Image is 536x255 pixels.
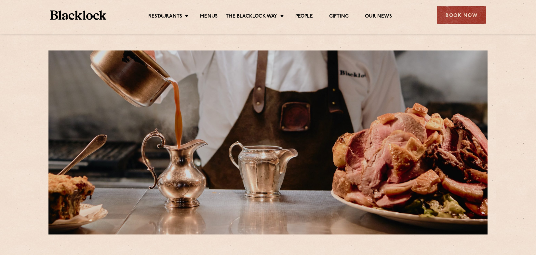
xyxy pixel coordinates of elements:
[226,13,277,21] a: The Blacklock Way
[295,13,313,21] a: People
[329,13,349,21] a: Gifting
[50,10,106,20] img: BL_Textured_Logo-footer-cropped.svg
[200,13,218,21] a: Menus
[437,6,486,24] div: Book Now
[148,13,182,21] a: Restaurants
[365,13,392,21] a: Our News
